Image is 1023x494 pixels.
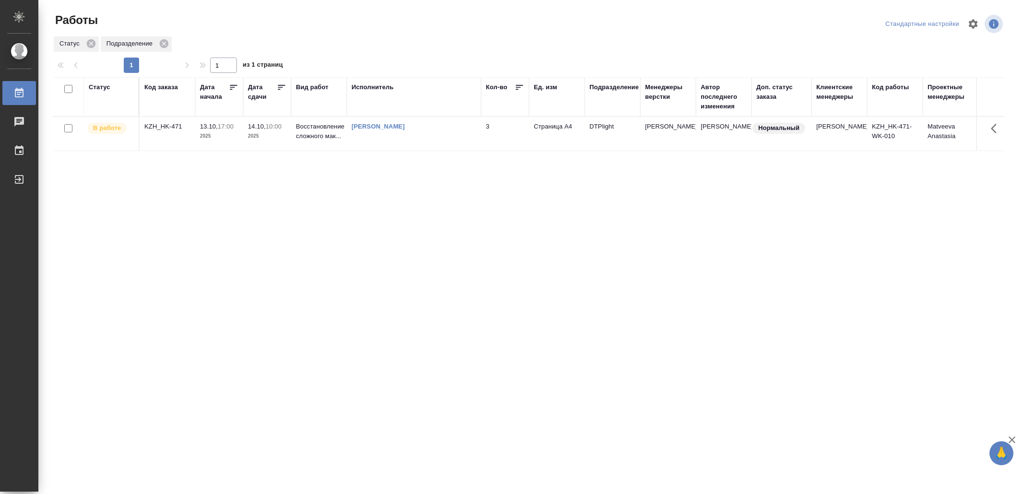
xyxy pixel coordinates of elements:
[529,117,585,151] td: Страница А4
[928,82,974,102] div: Проектные менеджеры
[756,82,807,102] div: Доп. статус заказа
[86,122,134,135] div: Исполнитель выполняет работу
[811,117,867,151] td: [PERSON_NAME]
[106,39,156,48] p: Подразделение
[248,82,277,102] div: Дата сдачи
[985,117,1008,140] button: Здесь прячутся важные кнопки
[645,122,691,131] p: [PERSON_NAME]
[993,443,1010,463] span: 🙏
[816,82,862,102] div: Клиентские менеджеры
[985,15,1005,33] span: Посмотреть информацию
[93,123,121,133] p: В работе
[585,117,640,151] td: DTPlight
[352,123,405,130] a: [PERSON_NAME]
[101,36,172,52] div: Подразделение
[758,123,800,133] p: Нормальный
[53,12,98,28] span: Работы
[486,82,507,92] div: Кол-во
[872,82,909,92] div: Код работы
[218,123,234,130] p: 17:00
[589,82,639,92] div: Подразделение
[867,117,923,151] td: KZH_HK-471-WK-010
[248,131,286,141] p: 2025
[645,82,691,102] div: Менеджеры верстки
[200,82,229,102] div: Дата начала
[883,17,962,32] div: split button
[296,82,329,92] div: Вид работ
[962,12,985,35] span: Настроить таблицу
[144,82,178,92] div: Код заказа
[59,39,83,48] p: Статус
[200,131,238,141] p: 2025
[266,123,282,130] p: 10:00
[923,117,978,151] td: Matveeva Anastasia
[696,117,752,151] td: [PERSON_NAME]
[481,117,529,151] td: 3
[54,36,99,52] div: Статус
[534,82,557,92] div: Ед. изм
[701,82,747,111] div: Автор последнего изменения
[243,59,283,73] span: из 1 страниц
[248,123,266,130] p: 14.10,
[89,82,110,92] div: Статус
[144,122,190,131] div: KZH_HK-471
[200,123,218,130] p: 13.10,
[296,122,342,141] p: Восстановление сложного мак...
[352,82,394,92] div: Исполнитель
[989,441,1013,465] button: 🙏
